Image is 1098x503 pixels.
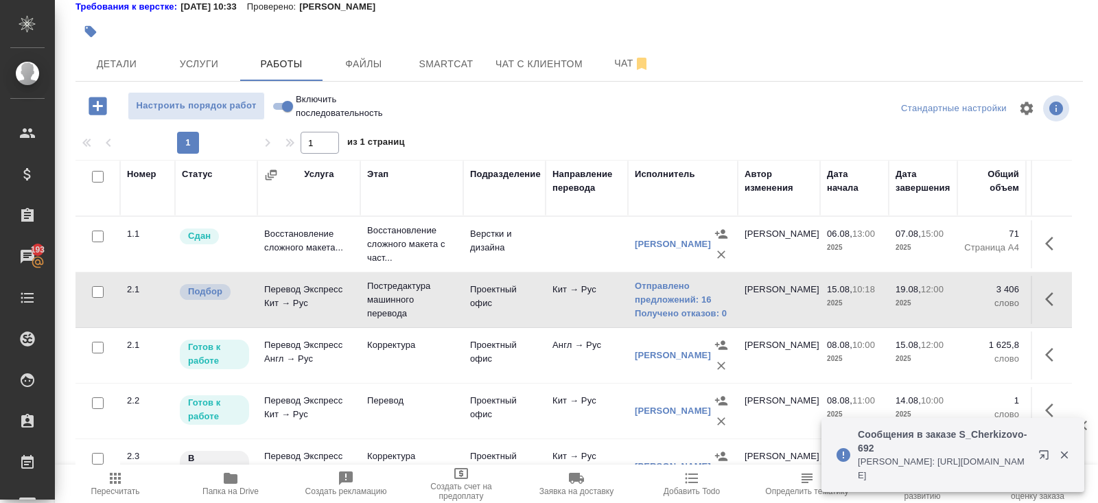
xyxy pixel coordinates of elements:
[738,276,820,324] td: [PERSON_NAME]
[257,387,360,435] td: Перевод Экспресс Кит → Рус
[463,276,546,324] td: Проектный офис
[827,408,882,421] p: 2025
[1010,92,1043,125] span: Настроить таблицу
[23,243,54,257] span: 193
[711,224,732,244] button: Назначить
[79,92,117,120] button: Добавить работу
[463,220,546,268] td: Верстки и дизайна
[412,482,511,501] span: Создать счет на предоплату
[664,487,720,496] span: Добавить Todo
[633,56,650,72] svg: Отписаться
[738,220,820,268] td: [PERSON_NAME]
[367,279,456,320] p: Постредактура машинного перевода
[711,390,732,411] button: Назначить
[84,56,150,73] span: Детали
[738,331,820,379] td: [PERSON_NAME]
[1043,95,1072,121] span: Посмотреть информацию
[166,56,232,73] span: Услуги
[202,487,259,496] span: Папка на Drive
[711,411,732,432] button: Удалить
[635,307,731,320] a: Получено отказов: 0
[896,395,921,406] p: 14.08,
[347,134,405,154] span: из 1 страниц
[173,465,288,503] button: Папка на Drive
[178,449,250,482] div: Исполнитель назначен, приступать к работе пока рано
[896,408,950,421] p: 2025
[964,241,1019,255] p: Страница А4
[921,229,944,239] p: 15:00
[1037,283,1070,316] button: Здесь прячутся важные кнопки
[257,331,360,379] td: Перевод Экспресс Англ → Рус
[296,93,395,120] span: Включить последовательность
[1050,449,1078,461] button: Закрыть
[1037,394,1070,427] button: Здесь прячутся важные кнопки
[367,167,388,181] div: Этап
[827,340,852,350] p: 08.08,
[404,465,519,503] button: Создать счет на предоплату
[188,285,222,299] p: Подбор
[964,283,1019,296] p: 3 406
[519,465,634,503] button: Заявка на доставку
[921,284,944,294] p: 12:00
[367,394,456,408] p: Перевод
[75,16,106,47] button: Добавить тэг
[178,394,250,426] div: Исполнитель может приступить к работе
[964,352,1019,366] p: слово
[178,227,250,246] div: Менеджер проверил работу исполнителя, передает ее на следующий этап
[896,284,921,294] p: 19.08,
[749,465,865,503] button: Определить тематику
[552,167,621,195] div: Направление перевода
[827,229,852,239] p: 06.08,
[635,461,711,471] a: [PERSON_NAME]
[546,387,628,435] td: Кит → Рус
[248,56,314,73] span: Работы
[738,443,820,491] td: [PERSON_NAME]
[305,487,387,496] span: Создать рекламацию
[745,167,813,195] div: Автор изменения
[463,387,546,435] td: Проектный офис
[964,227,1019,241] p: 71
[852,395,875,406] p: 11:00
[367,224,456,265] p: Восстановление сложного макета с част...
[91,487,140,496] span: Пересчитать
[304,167,334,181] div: Услуга
[898,98,1010,119] div: split button
[896,241,950,255] p: 2025
[127,227,168,241] div: 1.1
[635,279,731,307] a: Отправлено предложений: 16
[1030,441,1063,474] button: Открыть в новой вкладке
[1037,227,1070,260] button: Здесь прячутся важные кнопки
[635,239,711,249] a: [PERSON_NAME]
[182,167,213,181] div: Статус
[896,167,950,195] div: Дата завершения
[127,167,156,181] div: Номер
[635,350,711,360] a: [PERSON_NAME]
[127,338,168,352] div: 2.1
[852,229,875,239] p: 13:00
[58,465,173,503] button: Пересчитать
[463,443,546,491] td: Проектный офис
[367,338,456,352] p: Корректура
[635,167,695,181] div: Исполнитель
[188,452,241,479] p: В ожидании
[827,395,852,406] p: 08.08,
[635,406,711,416] a: [PERSON_NAME]
[546,443,628,491] td: Кит → Рус
[921,395,944,406] p: 10:00
[128,92,265,120] button: Настроить порядок работ
[331,56,397,73] span: Файлы
[852,284,875,294] p: 10:18
[896,340,921,350] p: 15.08,
[257,220,360,268] td: Восстановление сложного макета...
[827,352,882,366] p: 2025
[127,449,168,463] div: 2.3
[257,443,360,491] td: Перевод Экспресс Кит → Рус
[188,396,241,423] p: Готов к работе
[964,167,1019,195] div: Общий объем
[765,487,848,496] span: Определить тематику
[546,331,628,379] td: Англ → Рус
[539,487,614,496] span: Заявка на доставку
[827,296,882,310] p: 2025
[896,352,950,366] p: 2025
[711,355,732,376] button: Удалить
